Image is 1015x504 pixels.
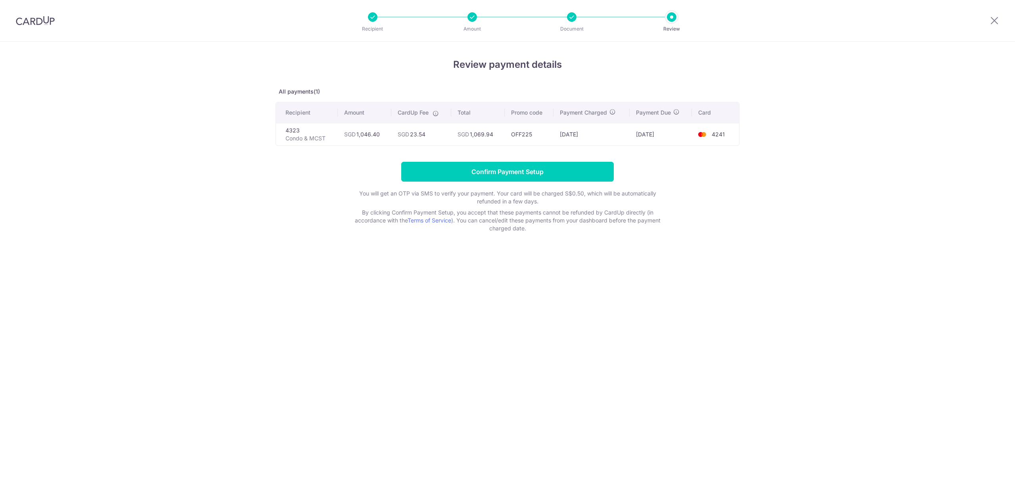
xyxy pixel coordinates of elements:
[349,209,666,232] p: By clicking Confirm Payment Setup, you accept that these payments cannot be refunded by CardUp di...
[560,109,607,117] span: Payment Charged
[542,25,601,33] p: Document
[505,123,553,146] td: OFF225
[398,131,409,138] span: SGD
[443,25,502,33] p: Amount
[349,190,666,205] p: You will get an OTP via SMS to verify your payment. Your card will be charged S$0.50, which will ...
[16,16,55,25] img: CardUp
[276,57,739,72] h4: Review payment details
[276,123,338,146] td: 4323
[338,102,391,123] th: Amount
[401,162,614,182] input: Confirm Payment Setup
[338,123,391,146] td: 1,046.40
[391,123,451,146] td: 23.54
[964,480,1007,500] iframe: Opens a widget where you can find more information
[642,25,701,33] p: Review
[408,217,451,224] a: Terms of Service
[505,102,553,123] th: Promo code
[630,123,692,146] td: [DATE]
[636,109,671,117] span: Payment Due
[712,131,725,138] span: 4241
[398,109,429,117] span: CardUp Fee
[451,123,505,146] td: 1,069.94
[344,131,356,138] span: SGD
[694,130,710,139] img: <span class="translation_missing" title="translation missing: en.account_steps.new_confirm_form.b...
[285,134,331,142] p: Condo & MCST
[553,123,630,146] td: [DATE]
[458,131,469,138] span: SGD
[276,102,338,123] th: Recipient
[343,25,402,33] p: Recipient
[276,88,739,96] p: All payments(1)
[451,102,505,123] th: Total
[692,102,739,123] th: Card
